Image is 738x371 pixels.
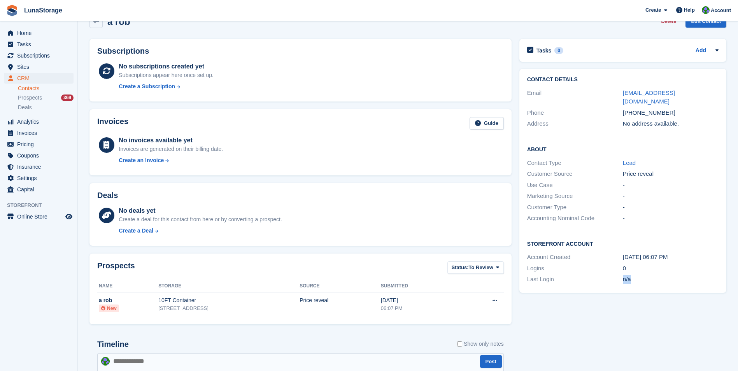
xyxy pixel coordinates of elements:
a: Add [696,46,706,55]
div: Contact Type [527,159,623,168]
div: [PHONE_NUMBER] [623,108,719,117]
span: Help [684,6,695,14]
div: [STREET_ADDRESS] [158,304,300,312]
h2: Storefront Account [527,240,719,247]
h2: Invoices [97,117,128,130]
a: Lead [623,159,636,166]
div: Logins [527,264,623,273]
span: Invoices [17,128,64,138]
th: Name [97,280,158,292]
a: menu [4,139,74,150]
span: Prospects [18,94,42,101]
div: - [623,214,719,223]
a: menu [4,39,74,50]
span: Online Store [17,211,64,222]
span: Subscriptions [17,50,64,61]
div: a rob [99,296,158,304]
a: menu [4,161,74,172]
button: Post [480,355,502,368]
a: menu [4,28,74,38]
a: Edit Contact [685,15,726,28]
div: 10FT Container [158,296,300,304]
div: Marketing Source [527,192,623,201]
div: Price reveal [300,296,381,304]
img: Cathal Vaughan [702,6,710,14]
li: New [99,304,119,312]
div: Create a deal for this contact from here or by converting a prospect. [119,215,282,224]
label: Show only notes [457,340,504,348]
div: 0 [623,264,719,273]
button: Delete [658,15,679,28]
h2: Tasks [536,47,552,54]
div: - [623,181,719,190]
span: CRM [17,73,64,84]
div: Use Case [527,181,623,190]
div: [DATE] [381,296,458,304]
h2: a rob [107,16,130,27]
div: Last Login [527,275,623,284]
div: [DATE] 06:07 PM [623,253,719,262]
a: menu [4,184,74,195]
span: Status: [452,264,469,271]
a: menu [4,173,74,184]
a: menu [4,150,74,161]
span: Settings [17,173,64,184]
div: - [623,203,719,212]
div: No address available. [623,119,719,128]
div: 0 [554,47,563,54]
div: Subscriptions appear here once set up. [119,71,214,79]
h2: Subscriptions [97,47,504,56]
span: Capital [17,184,64,195]
div: Address [527,119,623,128]
div: n/a [623,275,719,284]
a: Contacts [18,85,74,92]
img: Cathal Vaughan [101,357,110,366]
span: Coupons [17,150,64,161]
a: menu [4,73,74,84]
h2: Timeline [97,340,129,349]
a: menu [4,61,74,72]
th: Storage [158,280,300,292]
img: stora-icon-8386f47178a22dfd0bd8f6a31ec36ba5ce8667c1dd55bd0f319d3a0aa187defe.svg [6,5,18,16]
a: Deals [18,103,74,112]
span: Insurance [17,161,64,172]
a: menu [4,116,74,127]
div: No deals yet [119,206,282,215]
a: menu [4,50,74,61]
a: [EMAIL_ADDRESS][DOMAIN_NAME] [623,89,675,105]
a: menu [4,128,74,138]
a: LunaStorage [21,4,65,17]
span: Tasks [17,39,64,50]
div: Account Created [527,253,623,262]
div: 369 [61,94,74,101]
div: Phone [527,108,623,117]
th: Source [300,280,381,292]
span: Account [711,7,731,14]
div: No invoices available yet [119,136,223,145]
div: Email [527,89,623,106]
input: Show only notes [457,340,462,348]
span: Deals [18,104,32,111]
h2: Deals [97,191,118,200]
div: Create a Subscription [119,82,175,91]
div: 06:07 PM [381,304,458,312]
a: Guide [470,117,504,130]
a: Create a Deal [119,227,282,235]
a: Create a Subscription [119,82,214,91]
span: Create [645,6,661,14]
div: Invoices are generated on their billing date. [119,145,223,153]
div: - [623,192,719,201]
span: To Review [469,264,493,271]
div: Accounting Nominal Code [527,214,623,223]
a: Preview store [64,212,74,221]
a: Prospects 369 [18,94,74,102]
span: Analytics [17,116,64,127]
div: Create an Invoice [119,156,164,164]
h2: About [527,145,719,153]
h2: Contact Details [527,77,719,83]
span: Storefront [7,201,77,209]
span: Pricing [17,139,64,150]
span: Home [17,28,64,38]
div: Create a Deal [119,227,153,235]
a: menu [4,211,74,222]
